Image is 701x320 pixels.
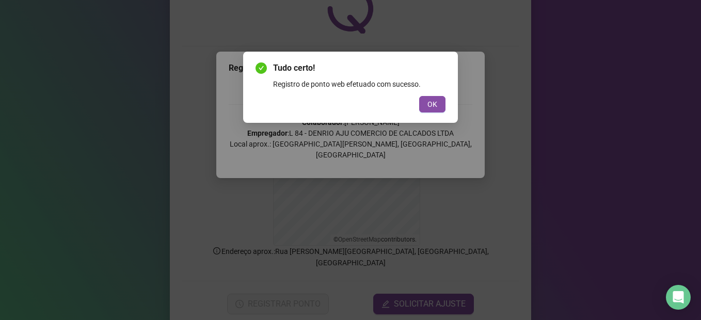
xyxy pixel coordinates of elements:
[419,96,445,113] button: OK
[273,78,445,90] div: Registro de ponto web efetuado com sucesso.
[666,285,691,310] div: Open Intercom Messenger
[273,62,445,74] span: Tudo certo!
[427,99,437,110] span: OK
[256,62,267,74] span: check-circle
